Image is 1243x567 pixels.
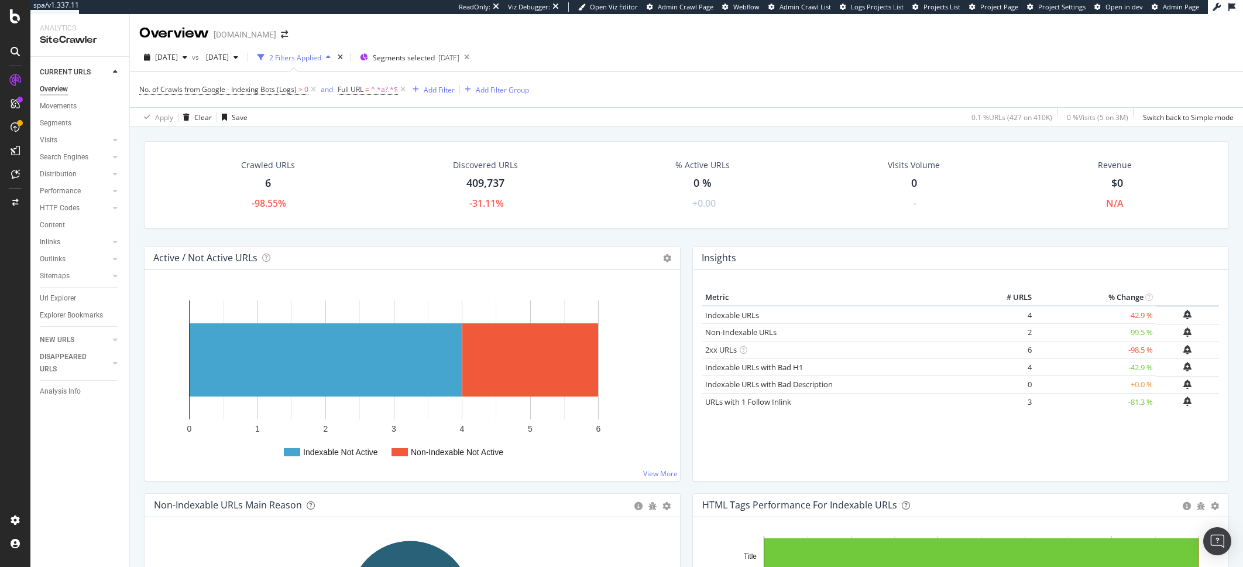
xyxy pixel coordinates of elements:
[1098,159,1132,171] span: Revenue
[647,2,713,12] a: Admin Crawl Page
[596,424,601,433] text: 6
[1111,176,1123,190] span: $0
[40,117,71,129] div: Segments
[40,134,109,146] a: Visits
[40,334,74,346] div: NEW URLS
[194,112,212,122] div: Clear
[648,502,657,510] div: bug
[338,84,363,94] span: Full URL
[139,108,173,127] button: Apply
[1183,345,1192,354] div: bell-plus
[40,151,109,163] a: Search Engines
[840,2,904,12] a: Logs Projects List
[139,48,192,67] button: [DATE]
[255,424,260,433] text: 1
[139,23,209,43] div: Overview
[508,2,550,12] div: Viz Debugger:
[702,289,987,306] th: Metric
[744,552,757,561] text: Title
[578,2,638,12] a: Open Viz Editor
[1163,2,1199,11] span: Admin Page
[40,23,120,33] div: Analytics
[1038,2,1086,11] span: Project Settings
[1143,112,1234,122] div: Switch back to Simple mode
[40,83,121,95] a: Overview
[693,176,712,191] div: 0 %
[722,2,760,12] a: Webflow
[768,2,831,12] a: Admin Crawl List
[40,385,81,398] div: Analysis Info
[1035,376,1155,394] td: +0.0 %
[232,112,248,122] div: Save
[192,52,201,62] span: vs
[1067,112,1128,122] div: 0 % Visits ( 5 on 3M )
[40,134,57,146] div: Visits
[40,66,109,78] a: CURRENT URLS
[321,84,333,95] button: and
[692,197,716,210] div: +0.00
[40,117,121,129] a: Segments
[1035,324,1155,341] td: -99.5 %
[303,448,378,457] text: Indexable Not Active
[324,424,328,433] text: 2
[634,502,643,510] div: circle-info
[187,424,192,433] text: 0
[702,250,736,266] h4: Insights
[733,2,760,11] span: Webflow
[1094,2,1143,12] a: Open in dev
[1035,393,1155,411] td: -81.3 %
[438,53,459,63] div: [DATE]
[40,292,121,305] a: Url Explorer
[1183,310,1192,319] div: bell-plus
[40,219,65,231] div: Content
[40,334,109,346] a: NEW URLS
[40,202,80,214] div: HTTP Codes
[253,48,335,67] button: 2 Filters Applied
[658,2,713,11] span: Admin Crawl Page
[590,2,638,11] span: Open Viz Editor
[911,176,917,191] div: 0
[298,84,303,94] span: >
[980,2,1018,11] span: Project Page
[269,53,321,63] div: 2 Filters Applied
[40,253,109,265] a: Outlinks
[201,52,229,62] span: 2025 Mar. 19th
[1183,397,1192,406] div: bell-plus
[40,151,88,163] div: Search Engines
[139,84,297,94] span: No. of Crawls from Google - Indexing Bots (Logs)
[40,292,76,305] div: Url Explorer
[40,309,103,322] div: Explorer Bookmarks
[178,108,212,127] button: Clear
[154,289,666,472] svg: A chart.
[40,309,121,322] a: Explorer Bookmarks
[201,48,243,67] button: [DATE]
[987,306,1035,324] td: 4
[265,176,271,191] div: 6
[1027,2,1086,12] a: Project Settings
[987,324,1035,341] td: 2
[40,219,121,231] a: Content
[987,341,1035,359] td: 6
[705,344,737,355] a: 2xx URLs
[40,100,121,112] a: Movements
[40,33,120,47] div: SiteCrawler
[1035,306,1155,324] td: -42.9 %
[914,197,916,210] div: -
[373,53,435,63] span: Segments selected
[281,30,288,39] div: arrow-right-arrow-left
[888,159,940,171] div: Visits Volume
[335,52,345,63] div: times
[459,2,490,12] div: ReadOnly:
[214,29,276,40] div: [DOMAIN_NAME]
[1183,502,1191,510] div: circle-info
[1197,502,1205,510] div: bug
[40,202,109,214] a: HTTP Codes
[1183,380,1192,389] div: bell-plus
[1035,358,1155,376] td: -42.9 %
[528,424,533,433] text: 5
[40,270,109,282] a: Sitemaps
[1183,362,1192,371] div: bell-plus
[453,159,518,171] div: Discovered URLs
[217,108,248,127] button: Save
